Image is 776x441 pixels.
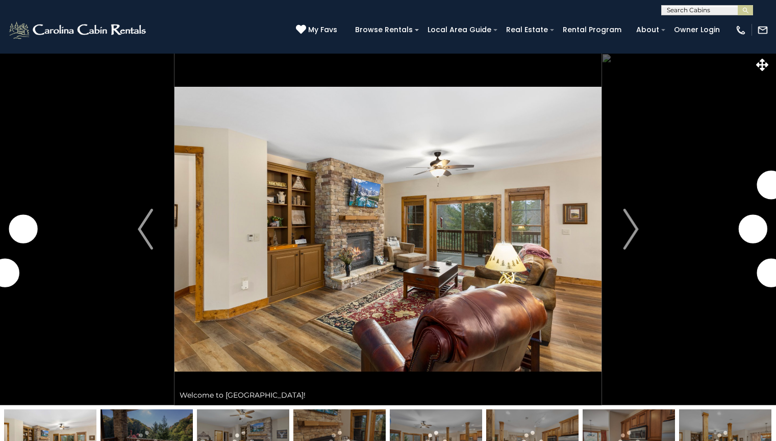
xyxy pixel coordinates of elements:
[623,209,638,250] img: arrow
[669,22,725,38] a: Owner Login
[501,22,553,38] a: Real Estate
[558,22,627,38] a: Rental Program
[602,53,660,405] button: Next
[350,22,418,38] a: Browse Rentals
[296,24,340,36] a: My Favs
[631,22,664,38] a: About
[174,385,602,405] div: Welcome to [GEOGRAPHIC_DATA]!
[116,53,175,405] button: Previous
[8,20,149,40] img: White-1-2.png
[308,24,337,35] span: My Favs
[422,22,496,38] a: Local Area Guide
[757,24,768,36] img: mail-regular-white.png
[735,24,746,36] img: phone-regular-white.png
[138,209,153,250] img: arrow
